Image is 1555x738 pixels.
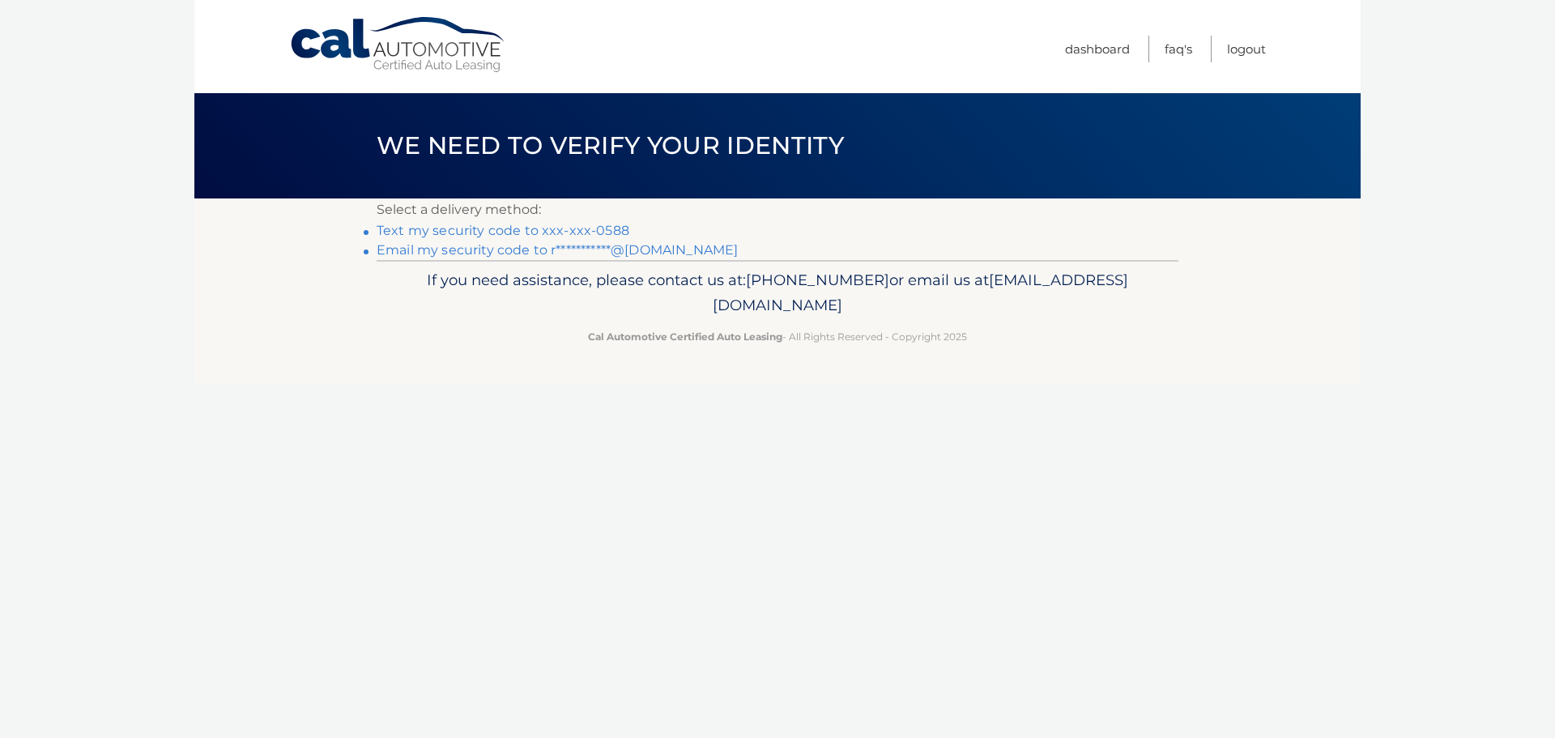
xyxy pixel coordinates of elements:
a: Cal Automotive [289,16,508,74]
a: Text my security code to xxx-xxx-0588 [377,223,629,238]
strong: Cal Automotive Certified Auto Leasing [588,331,782,343]
a: Dashboard [1065,36,1130,62]
p: Select a delivery method: [377,198,1178,221]
p: If you need assistance, please contact us at: or email us at [387,267,1168,319]
p: - All Rights Reserved - Copyright 2025 [387,328,1168,345]
a: Logout [1227,36,1266,62]
span: [PHONE_NUMBER] [746,271,889,289]
a: FAQ's [1165,36,1192,62]
span: We need to verify your identity [377,130,844,160]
